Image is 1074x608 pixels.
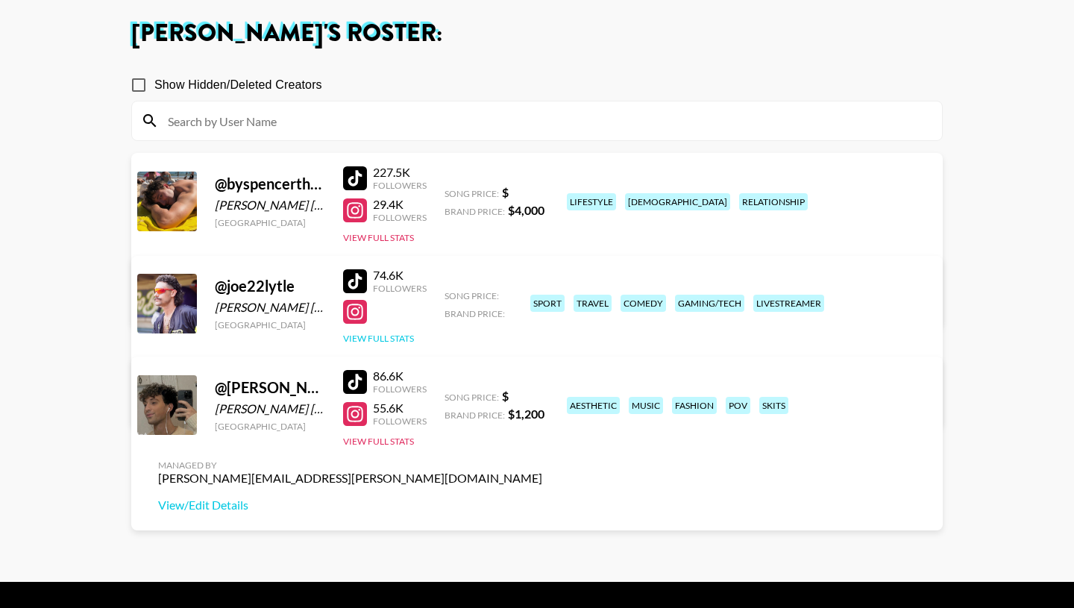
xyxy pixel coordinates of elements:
div: Followers [373,212,427,223]
input: Search by User Name [159,109,933,133]
strong: $ 4,000 [508,203,544,217]
strong: $ 1,200 [508,407,544,421]
span: Brand Price: [445,206,505,217]
div: aesthetic [567,397,620,414]
div: @ joe22lytle [215,277,325,295]
div: relationship [739,193,808,210]
button: View Full Stats [343,232,414,243]
div: Managed By [158,460,542,471]
div: music [629,397,663,414]
div: [PERSON_NAME] [PERSON_NAME] [215,300,325,315]
div: Followers [373,283,427,294]
div: [GEOGRAPHIC_DATA] [215,319,325,330]
div: @ byspencerthomas [215,175,325,193]
div: [PERSON_NAME][EMAIL_ADDRESS][PERSON_NAME][DOMAIN_NAME] [158,471,542,486]
div: 29.4K [373,197,427,212]
div: skits [759,397,788,414]
div: Followers [373,180,427,191]
div: 55.6K [373,401,427,416]
div: fashion [672,397,717,414]
span: Song Price: [445,290,499,301]
button: View Full Stats [343,333,414,344]
strong: $ [502,389,509,403]
div: @ [PERSON_NAME] [215,378,325,397]
a: View/Edit Details [158,498,542,513]
div: [DEMOGRAPHIC_DATA] [625,193,730,210]
h1: [PERSON_NAME] 's Roster: [131,22,943,46]
div: 227.5K [373,165,427,180]
strong: $ [502,185,509,199]
div: [PERSON_NAME] [PERSON_NAME] [215,401,325,416]
div: [PERSON_NAME] [PERSON_NAME] [215,198,325,213]
span: Song Price: [445,392,499,403]
div: 86.6K [373,369,427,383]
span: Brand Price: [445,308,505,319]
div: Followers [373,383,427,395]
span: Show Hidden/Deleted Creators [154,76,322,94]
span: Brand Price: [445,410,505,421]
div: [GEOGRAPHIC_DATA] [215,217,325,228]
span: Song Price: [445,188,499,199]
div: travel [574,295,612,312]
div: sport [530,295,565,312]
div: Followers [373,416,427,427]
div: lifestyle [567,193,616,210]
div: comedy [621,295,666,312]
div: pov [726,397,750,414]
button: View Full Stats [343,436,414,447]
div: livestreamer [753,295,824,312]
div: gaming/tech [675,295,744,312]
div: 74.6K [373,268,427,283]
div: [GEOGRAPHIC_DATA] [215,421,325,432]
